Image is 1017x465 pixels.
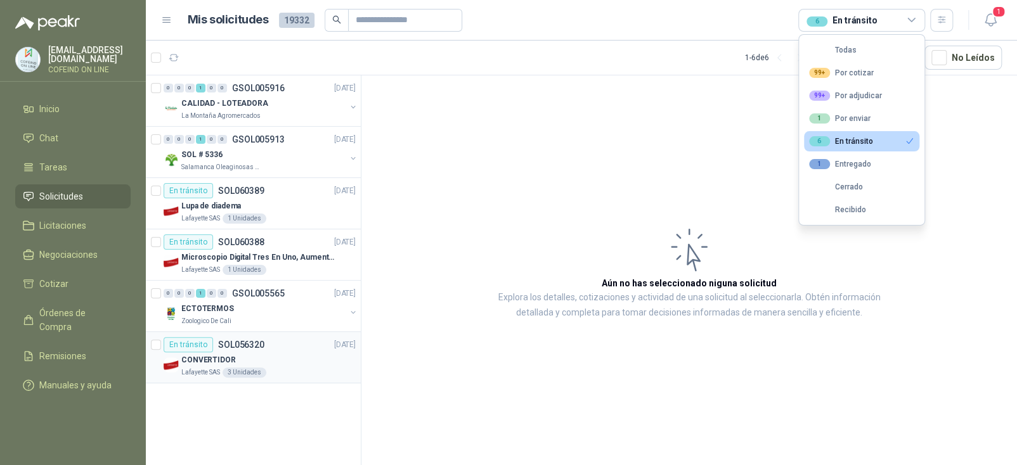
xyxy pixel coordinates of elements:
p: SOL060388 [218,238,264,246]
p: Lafayette SAS [181,213,220,224]
div: 1 [196,84,205,92]
a: Negociaciones [15,243,131,267]
div: Por cotizar [809,68,874,78]
span: Tareas [39,160,67,174]
div: Cerrado [809,182,863,191]
p: [DATE] [334,134,356,146]
span: Cotizar [39,277,68,291]
a: Solicitudes [15,184,131,208]
a: 0 0 0 1 0 0 GSOL005916[DATE] Company LogoCALIDAD - LOTEADORALa Montaña Agromercados [164,80,358,121]
a: 0 0 0 1 0 0 GSOL005565[DATE] Company LogoECTOTERMOSZoologico De Cali [164,286,358,326]
button: 1 [979,9,1002,32]
div: 0 [185,84,195,92]
a: Licitaciones [15,213,131,238]
p: [DATE] [334,236,356,248]
div: En tránsito [809,136,873,146]
p: [DATE] [334,288,356,300]
img: Company Logo [164,306,179,321]
img: Company Logo [16,48,40,72]
div: 0 [185,289,195,298]
button: Cerrado [804,177,919,197]
a: 0 0 0 1 0 0 GSOL005913[DATE] Company LogoSOL # 5336Salamanca Oleaginosas SAS [164,132,358,172]
span: 1 [992,6,1006,18]
div: Recibido [809,205,866,214]
a: Chat [15,126,131,150]
img: Company Logo [164,357,179,373]
div: 1 [196,289,205,298]
span: Chat [39,131,58,145]
p: La Montaña Agromercados [181,111,261,121]
a: Cotizar [15,272,131,296]
span: Remisiones [39,349,86,363]
button: 6En tránsito [804,131,919,151]
div: 99+ [809,68,830,78]
div: 0 [207,84,216,92]
div: Por adjudicar [809,91,882,101]
p: GSOL005913 [232,135,285,144]
div: En tránsito [806,13,877,27]
button: Todas [804,40,919,60]
div: 0 [217,84,227,92]
p: SOL060389 [218,186,264,195]
p: [DATE] [334,339,356,351]
div: En tránsito [164,234,213,250]
h3: Aún no has seleccionado niguna solicitud [602,276,777,290]
div: Todas [809,46,857,54]
span: Órdenes de Compra [39,306,119,334]
div: 1 [809,113,830,124]
div: En tránsito [164,183,213,198]
p: COFEIND ON LINE [48,66,131,73]
a: En tránsitoSOL060388[DATE] Company LogoMicroscopio Digital Tres En Uno, Aumento De 1000xLafayette... [146,229,361,281]
div: 0 [185,135,195,144]
div: 0 [207,135,216,144]
p: [DATE] [334,82,356,94]
img: Company Logo [164,101,179,116]
img: Company Logo [164,203,179,219]
div: 0 [217,135,227,144]
a: En tránsitoSOL060389[DATE] Company LogoLupa de diademaLafayette SAS1 Unidades [146,178,361,229]
a: Manuales y ayuda [15,373,131,397]
p: Salamanca Oleaginosas SAS [181,162,261,172]
p: Explora los detalles, cotizaciones y actividad de una solicitud al seleccionarla. Obtén informaci... [488,290,890,321]
p: SOL056320 [218,340,264,349]
span: Negociaciones [39,248,98,262]
span: 19332 [279,13,314,28]
p: GSOL005916 [232,84,285,92]
p: Microscopio Digital Tres En Uno, Aumento De 1000x [181,252,339,264]
p: CONVERTIDOR [181,354,236,366]
div: 99+ [809,91,830,101]
a: Remisiones [15,344,131,368]
div: 0 [164,289,173,298]
div: 1 Unidades [223,213,266,224]
a: En tránsitoSOL056320[DATE] Company LogoCONVERTIDORLafayette SAS3 Unidades [146,332,361,383]
p: [DATE] [334,185,356,197]
div: Por enviar [809,113,871,124]
img: Company Logo [164,255,179,270]
button: 1Por enviar [804,108,919,129]
p: Lupa de diadema [181,200,241,212]
div: 0 [164,135,173,144]
span: Solicitudes [39,189,83,203]
div: 1 [809,159,830,169]
div: 0 [174,84,184,92]
p: ECTOTERMOS [181,303,234,315]
button: 99+Por adjudicar [804,86,919,106]
div: 0 [174,135,184,144]
div: 1 - 6 de 6 [745,48,810,68]
div: 6 [809,136,830,146]
div: 0 [174,289,184,298]
span: Manuales y ayuda [39,378,112,392]
p: Lafayette SAS [181,367,220,378]
span: search [332,15,341,24]
a: Inicio [15,97,131,121]
button: No Leídos [924,46,1002,70]
div: 3 Unidades [223,367,266,378]
p: SOL # 5336 [181,149,223,161]
img: Company Logo [164,152,179,167]
div: 0 [207,289,216,298]
div: En tránsito [164,337,213,352]
div: 0 [217,289,227,298]
button: Recibido [804,200,919,220]
p: GSOL005565 [232,289,285,298]
div: Entregado [809,159,871,169]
